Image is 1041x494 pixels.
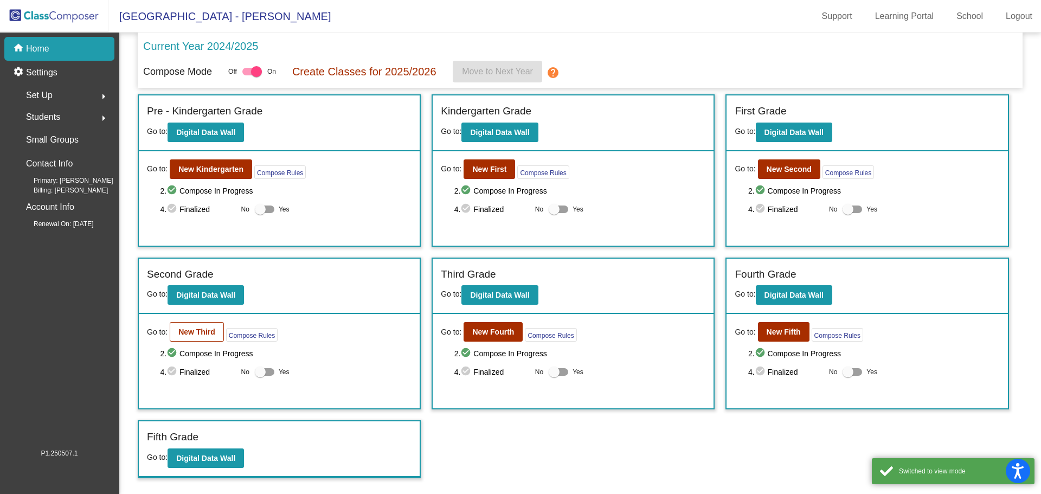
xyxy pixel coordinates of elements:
b: New Kindergarten [178,165,243,174]
b: New Fourth [472,328,514,336]
span: Go to: [147,290,168,298]
button: Compose Rules [226,328,278,342]
span: Billing: [PERSON_NAME] [16,185,108,195]
span: 4. Finalized [748,203,824,216]
span: Off [228,67,237,76]
span: 4. Finalized [160,365,235,378]
button: New First [464,159,515,179]
span: Primary: [PERSON_NAME] [16,176,113,185]
span: 4. Finalized [454,203,530,216]
span: Go to: [441,163,461,175]
div: Switched to view mode [899,466,1026,476]
mat-icon: check_circle [460,365,473,378]
span: Yes [279,365,290,378]
b: Digital Data Wall [176,291,235,299]
span: Yes [866,365,877,378]
p: Settings [26,66,57,79]
mat-icon: check_circle [166,365,179,378]
p: Current Year 2024/2025 [143,38,258,54]
p: Account Info [26,200,74,215]
button: Compose Rules [822,165,874,179]
mat-icon: check_circle [755,365,768,378]
b: New Third [178,328,215,336]
span: Move to Next Year [462,67,533,76]
p: Contact Info [26,156,73,171]
mat-icon: check_circle [755,347,768,360]
label: Kindergarten Grade [441,104,531,119]
span: Go to: [147,326,168,338]
span: No [535,204,543,214]
span: Yes [866,203,877,216]
button: New Fifth [758,322,809,342]
button: Digital Data Wall [461,123,538,142]
button: Compose Rules [517,165,569,179]
mat-icon: check_circle [460,347,473,360]
button: Move to Next Year [453,61,542,82]
span: 2. Compose In Progress [160,347,412,360]
span: No [829,367,837,377]
mat-icon: check_circle [460,203,473,216]
span: [GEOGRAPHIC_DATA] - [PERSON_NAME] [108,8,331,25]
span: Go to: [735,290,755,298]
button: Compose Rules [254,165,306,179]
span: 2. Compose In Progress [160,184,412,197]
span: Go to: [147,127,168,136]
mat-icon: check_circle [755,203,768,216]
mat-icon: arrow_right [97,112,110,125]
b: Digital Data Wall [176,454,235,463]
span: Yes [279,203,290,216]
label: Third Grade [441,267,496,283]
button: New Fourth [464,322,523,342]
mat-icon: check_circle [166,203,179,216]
button: New Kindergarten [170,159,252,179]
a: Logout [997,8,1041,25]
mat-icon: check_circle [460,184,473,197]
mat-icon: help [547,66,560,79]
p: Create Classes for 2025/2026 [292,63,436,80]
label: Second Grade [147,267,214,283]
span: Go to: [147,453,168,461]
b: New Second [767,165,812,174]
b: Digital Data Wall [176,128,235,137]
span: No [829,204,837,214]
mat-icon: check_circle [166,184,179,197]
b: Digital Data Wall [470,291,529,299]
button: Digital Data Wall [168,285,244,305]
span: No [241,204,249,214]
mat-icon: home [13,42,26,55]
span: 2. Compose In Progress [748,347,1000,360]
b: Digital Data Wall [470,128,529,137]
p: Home [26,42,49,55]
button: New Third [170,322,224,342]
a: Support [813,8,861,25]
span: 4. Finalized [454,365,530,378]
label: Fourth Grade [735,267,796,283]
span: On [267,67,276,76]
label: Pre - Kindergarten Grade [147,104,262,119]
button: New Second [758,159,820,179]
span: Renewal On: [DATE] [16,219,93,229]
mat-icon: check_circle [166,347,179,360]
a: School [948,8,992,25]
b: New Fifth [767,328,801,336]
span: Yes [573,365,583,378]
span: Go to: [441,127,461,136]
mat-icon: settings [13,66,26,79]
span: No [241,367,249,377]
span: 4. Finalized [748,365,824,378]
span: No [535,367,543,377]
button: Compose Rules [812,328,863,342]
p: Compose Mode [143,65,212,79]
span: 2. Compose In Progress [454,184,706,197]
span: Go to: [735,163,755,175]
mat-icon: check_circle [755,184,768,197]
p: Small Groups [26,132,79,147]
span: 4. Finalized [160,203,235,216]
span: Go to: [147,163,168,175]
label: Fifth Grade [147,429,198,445]
span: Go to: [441,326,461,338]
button: Digital Data Wall [756,123,832,142]
button: Digital Data Wall [461,285,538,305]
span: Students [26,110,60,125]
span: Go to: [735,127,755,136]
